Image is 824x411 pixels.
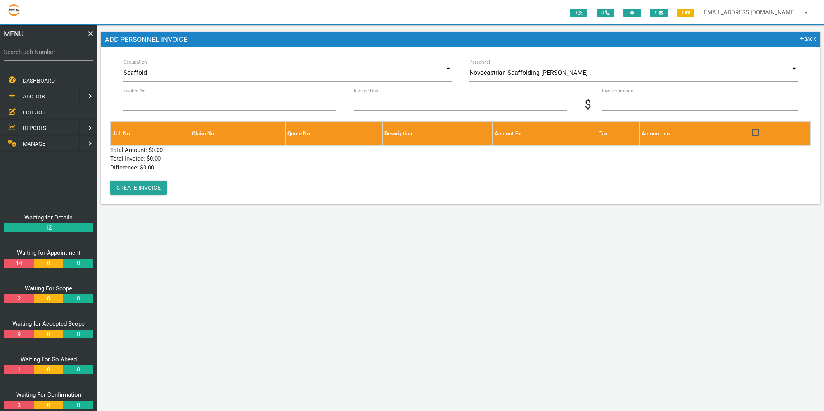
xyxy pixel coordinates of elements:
[382,122,492,145] th: Description
[286,122,383,145] th: Quote No.
[150,155,161,162] span: 0.00
[4,294,33,303] a: 2
[8,4,20,16] img: s3file
[110,163,811,172] p: Difference: $
[4,48,93,57] label: Search Job Number
[190,122,286,145] th: Claim No.
[597,9,614,17] span: 0
[110,154,811,163] p: Total Invoice: $
[585,96,602,113] span: $
[800,36,817,43] a: BACK
[143,164,154,171] span: 0.00
[110,181,167,195] button: Create Invoice
[677,9,694,17] span: 1
[63,330,93,339] a: 0
[492,122,597,145] th: Amount Ex
[602,87,759,94] label: Invoice Amount
[650,9,668,17] span: 0
[597,122,639,145] th: Tax
[63,401,93,410] a: 0
[23,93,45,100] span: ADD JOB
[4,330,33,339] a: 9
[34,330,63,339] a: 0
[63,259,93,268] a: 0
[23,78,55,84] span: DASHBOARD
[101,32,820,47] h1: Add Personnel Invoice
[63,294,93,303] a: 0
[123,59,147,66] label: Occupation
[12,320,85,327] a: Waiting for Accepted Scope
[639,122,750,145] th: Amount Inc
[111,122,190,145] th: Job No.
[110,146,811,155] p: Total Amount: $
[354,87,379,94] label: Invoice Date
[123,87,147,94] label: Invoice No.
[34,259,63,268] a: 0
[23,109,46,115] span: EDIT JOB
[4,259,33,268] a: 14
[63,365,93,374] a: 0
[21,356,77,363] a: Waiting For Go Ahead
[16,391,81,398] a: Waiting For Confirmation
[4,29,24,39] span: MENU
[17,249,80,256] a: Waiting for Appointment
[4,223,93,232] a: 12
[4,401,33,410] a: 3
[469,59,490,66] label: Personnel
[23,141,45,147] span: MANAGE
[570,9,587,17] span: 0
[25,285,72,292] a: Waiting For Scope
[4,365,33,374] a: 1
[24,214,73,221] a: Waiting for Details
[23,125,46,131] span: REPORTS
[34,401,63,410] a: 0
[34,294,63,303] a: 0
[152,147,163,154] span: 0.00
[34,365,63,374] a: 0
